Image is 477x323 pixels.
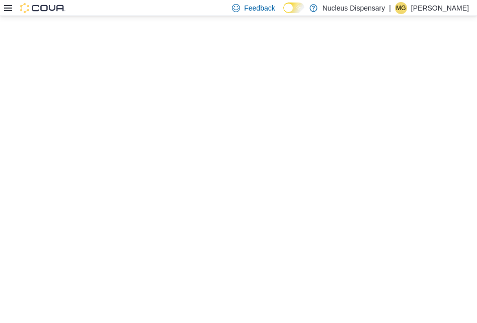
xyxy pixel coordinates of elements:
[283,13,284,14] span: Dark Mode
[395,2,407,14] div: Michelle Ganpat
[411,2,469,14] p: [PERSON_NAME]
[396,2,406,14] span: MG
[323,2,385,14] p: Nucleus Dispensary
[389,2,391,14] p: |
[283,3,304,13] input: Dark Mode
[244,3,275,13] span: Feedback
[20,3,65,13] img: Cova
